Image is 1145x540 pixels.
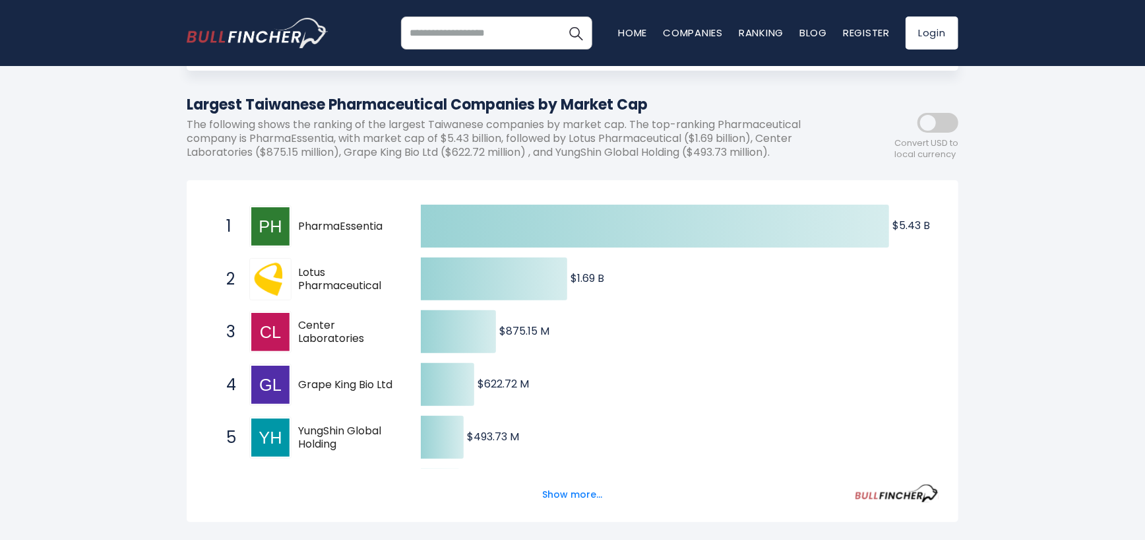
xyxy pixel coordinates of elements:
text: $5.43 B [892,218,930,233]
span: Grape King Bio Ltd [298,378,398,392]
text: $622.72 M [478,376,529,391]
span: 3 [220,321,233,343]
a: Go to homepage [187,18,328,48]
a: Home [618,26,647,40]
a: Register [843,26,890,40]
span: 4 [220,374,233,396]
span: Lotus Pharmaceutical [298,266,398,294]
img: Grape King Bio Ltd [251,366,290,404]
img: Center Laboratories [251,313,290,351]
a: Companies [663,26,723,40]
img: bullfincher logo [187,18,328,48]
text: $875.15 M [499,323,549,339]
span: Center Laboratories [298,319,398,347]
span: 1 [220,215,233,238]
span: YungShin Global Holding [298,424,398,452]
span: PharmaEssentia [298,220,398,234]
a: Blog [799,26,827,40]
button: Show more... [535,484,611,506]
span: 2 [220,268,233,290]
button: Search [559,17,592,50]
a: Ranking [739,26,784,40]
img: Lotus Pharmaceutical [251,260,290,298]
img: YungShin Global Holding [251,419,290,457]
h1: Largest Taiwanese Pharmaceutical Companies by Market Cap [187,94,840,116]
p: The following shows the ranking of the largest Taiwanese companies by market cap. The top-ranking... [187,118,840,159]
span: Convert USD to local currency [894,138,958,160]
text: $1.69 B [571,271,604,286]
span: 5 [220,426,233,449]
a: Login [906,17,958,50]
text: $493.73 M [467,429,519,444]
img: PharmaEssentia [251,207,290,246]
